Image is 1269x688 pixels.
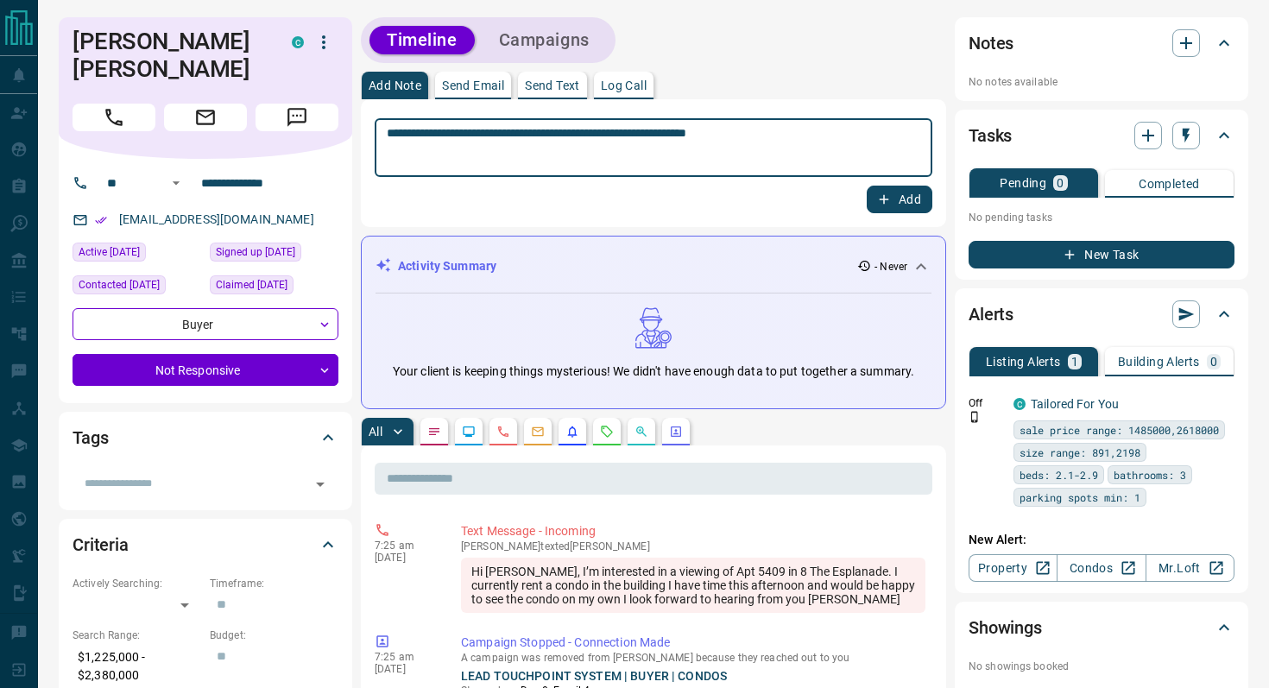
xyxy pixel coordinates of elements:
[669,425,683,439] svg: Agent Actions
[369,26,475,54] button: Timeline
[119,212,314,226] a: [EMAIL_ADDRESS][DOMAIN_NAME]
[531,425,545,439] svg: Emails
[462,425,476,439] svg: Lead Browsing Activity
[73,524,338,565] div: Criteria
[1020,421,1219,439] span: sale price range: 1485000,2618000
[375,663,435,675] p: [DATE]
[73,308,338,340] div: Buyer
[1118,356,1200,368] p: Building Alerts
[1020,466,1098,483] span: beds: 2.1-2.9
[73,424,108,451] h2: Tags
[1057,554,1146,582] a: Condos
[874,259,907,275] p: - Never
[461,522,925,540] p: Text Message - Incoming
[73,417,338,458] div: Tags
[634,425,648,439] svg: Opportunities
[969,300,1013,328] h2: Alerts
[393,363,914,381] p: Your client is keeping things mysterious! We didn't have enough data to put together a summary.
[1020,444,1140,461] span: size range: 891,2198
[496,425,510,439] svg: Calls
[969,115,1234,156] div: Tasks
[210,628,338,643] p: Budget:
[1057,177,1064,189] p: 0
[461,652,925,664] p: A campaign was removed from [PERSON_NAME] because they reached out to you
[1000,177,1046,189] p: Pending
[1013,398,1026,410] div: condos.ca
[969,395,1003,411] p: Off
[216,243,295,261] span: Signed up [DATE]
[375,651,435,663] p: 7:25 am
[1114,466,1186,483] span: bathrooms: 3
[1020,489,1140,506] span: parking spots min: 1
[969,554,1057,582] a: Property
[565,425,579,439] svg: Listing Alerts
[969,607,1234,648] div: Showings
[461,634,925,652] p: Campaign Stopped - Connection Made
[969,122,1012,149] h2: Tasks
[442,79,504,92] p: Send Email
[73,628,201,643] p: Search Range:
[867,186,932,213] button: Add
[166,173,186,193] button: Open
[79,243,140,261] span: Active [DATE]
[210,243,338,267] div: Tue May 14 2019
[969,294,1234,335] div: Alerts
[369,79,421,92] p: Add Note
[369,426,382,438] p: All
[73,28,266,83] h1: [PERSON_NAME] [PERSON_NAME]
[969,205,1234,230] p: No pending tasks
[376,250,931,282] div: Activity Summary- Never
[1031,397,1119,411] a: Tailored For You
[601,79,647,92] p: Log Call
[969,241,1234,268] button: New Task
[73,576,201,591] p: Actively Searching:
[73,243,201,267] div: Tue Aug 22 2023
[73,104,155,131] span: Call
[164,104,247,131] span: Email
[969,411,981,423] svg: Push Notification Only
[1210,356,1217,368] p: 0
[1071,356,1078,368] p: 1
[969,29,1013,57] h2: Notes
[969,614,1042,641] h2: Showings
[427,425,441,439] svg: Notes
[461,540,925,552] p: [PERSON_NAME] texted [PERSON_NAME]
[461,669,727,683] a: LEAD TOUCHPOINT SYSTEM | BUYER | CONDOS
[1139,178,1200,190] p: Completed
[482,26,607,54] button: Campaigns
[986,356,1061,368] p: Listing Alerts
[216,276,287,294] span: Claimed [DATE]
[73,354,338,386] div: Not Responsive
[292,36,304,48] div: condos.ca
[256,104,338,131] span: Message
[969,74,1234,90] p: No notes available
[210,576,338,591] p: Timeframe:
[73,531,129,559] h2: Criteria
[398,257,496,275] p: Activity Summary
[969,22,1234,64] div: Notes
[210,275,338,300] div: Tue May 14 2019
[525,79,580,92] p: Send Text
[308,472,332,496] button: Open
[95,214,107,226] svg: Email Verified
[79,276,160,294] span: Contacted [DATE]
[1146,554,1234,582] a: Mr.Loft
[73,275,201,300] div: Fri Aug 18 2023
[375,540,435,552] p: 7:25 am
[375,552,435,564] p: [DATE]
[461,558,925,613] div: Hi [PERSON_NAME], I’m interested in a viewing of Apt 5409 in 8 The Esplanade. I currently rent a ...
[969,659,1234,674] p: No showings booked
[969,531,1234,549] p: New Alert:
[600,425,614,439] svg: Requests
